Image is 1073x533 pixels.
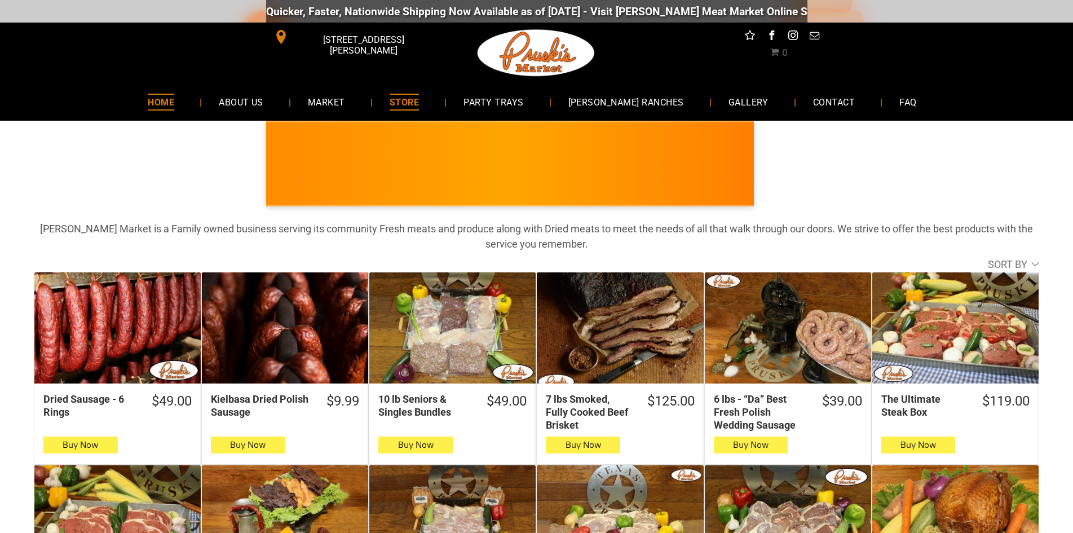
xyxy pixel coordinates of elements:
[733,439,769,450] span: Buy Now
[714,437,788,453] button: Buy Now
[290,29,436,61] span: [STREET_ADDRESS][PERSON_NAME]
[34,393,201,419] a: $49.00Dried Sausage - 6 Rings
[872,272,1039,384] a: The Ultimate Steak Box
[447,87,540,117] a: PARTY TRAYS
[148,94,174,110] span: HOME
[551,87,701,117] a: [PERSON_NAME] RANCHES
[291,87,362,117] a: MARKET
[211,437,285,453] button: Buy Now
[475,23,597,83] img: Pruski-s+Market+HQ+Logo2-1920w.png
[796,87,872,117] a: CONTACT
[566,439,601,450] span: Buy Now
[982,393,1030,410] div: $119.00
[202,87,280,117] a: ABOUT US
[263,5,946,18] div: Quicker, Faster, Nationwide Shipping Now Available as of [DATE] - Visit [PERSON_NAME] Meat Market...
[211,393,312,419] div: Kielbasa Dried Polish Sausage
[230,439,266,450] span: Buy Now
[373,87,436,117] a: STORE
[43,437,118,453] button: Buy Now
[714,393,807,432] div: 6 lbs - “Da” Best Fresh Polish Wedding Sausage
[202,272,368,384] a: Kielbasa Dried Polish Sausage
[369,393,536,419] a: $49.0010 lb Seniors & Singles Bundles
[266,28,439,46] a: [STREET_ADDRESS][PERSON_NAME]
[743,28,757,46] a: Social network
[369,272,536,384] a: 10 lb Seniors &amp; Singles Bundles
[487,393,527,410] div: $49.00
[807,28,822,46] a: email
[872,393,1039,419] a: $119.00The Ultimate Steak Box
[378,437,453,453] button: Buy Now
[537,272,703,384] a: 7 lbs Smoked, Fully Cooked Beef Brisket
[882,87,933,117] a: FAQ
[152,393,192,410] div: $49.00
[782,47,788,58] span: 0
[131,87,191,117] a: HOME
[202,393,368,419] a: $9.99Kielbasa Dried Polish Sausage
[881,393,968,419] div: The Ultimate Steak Box
[34,272,201,384] a: Dried Sausage - 6 Rings
[900,439,936,450] span: Buy Now
[546,393,632,432] div: 7 lbs Smoked, Fully Cooked Beef Brisket
[822,393,862,410] div: $39.00
[398,439,434,450] span: Buy Now
[705,272,871,384] a: 6 lbs - “Da” Best Fresh Polish Wedding Sausage
[378,393,472,419] div: 10 lb Seniors & Singles Bundles
[705,393,871,432] a: $39.006 lbs - “Da” Best Fresh Polish Wedding Sausage
[40,223,1033,250] strong: [PERSON_NAME] Market is a Family owned business serving its community Fresh meats and produce alo...
[537,393,703,432] a: $125.007 lbs Smoked, Fully Cooked Beef Brisket
[63,439,98,450] span: Buy Now
[751,171,973,190] span: [PERSON_NAME] MARKET
[764,28,779,46] a: facebook
[785,28,800,46] a: instagram
[712,87,785,117] a: GALLERY
[43,393,137,419] div: Dried Sausage - 6 Rings
[881,437,956,453] button: Buy Now
[647,393,695,410] div: $125.00
[326,393,359,410] div: $9.99
[546,437,620,453] button: Buy Now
